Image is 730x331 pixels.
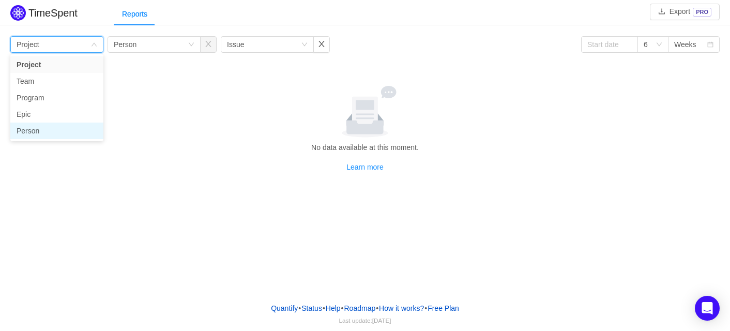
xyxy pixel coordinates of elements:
[10,89,103,106] li: Program
[188,41,194,49] i: icon: down
[227,37,244,52] div: Issue
[581,36,638,53] input: Start date
[10,73,103,89] li: Team
[301,41,308,49] i: icon: down
[325,300,341,316] a: Help
[270,300,298,316] a: Quantify
[707,41,713,49] i: icon: calendar
[695,296,720,321] div: Open Intercom Messenger
[339,317,391,324] span: Last update:
[10,5,26,21] img: Quantify logo
[644,37,648,52] div: 6
[91,41,97,49] i: icon: down
[311,143,419,152] span: No data available at this moment.
[114,37,136,52] div: Person
[10,56,103,73] li: Project
[378,300,424,316] button: How it works?
[301,300,323,316] a: Status
[114,3,156,26] div: Reports
[424,304,427,312] span: •
[17,37,39,52] div: Project
[346,163,384,171] a: Learn more
[376,304,378,312] span: •
[28,7,78,19] h2: TimeSpent
[674,37,696,52] div: Weeks
[344,300,376,316] a: Roadmap
[372,317,391,324] span: [DATE]
[298,304,301,312] span: •
[10,123,103,139] li: Person
[341,304,344,312] span: •
[313,36,330,53] button: icon: close
[650,4,720,20] button: icon: downloadExportPRO
[323,304,325,312] span: •
[200,36,217,53] button: icon: close
[427,300,460,316] button: Free Plan
[656,41,662,49] i: icon: down
[10,106,103,123] li: Epic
